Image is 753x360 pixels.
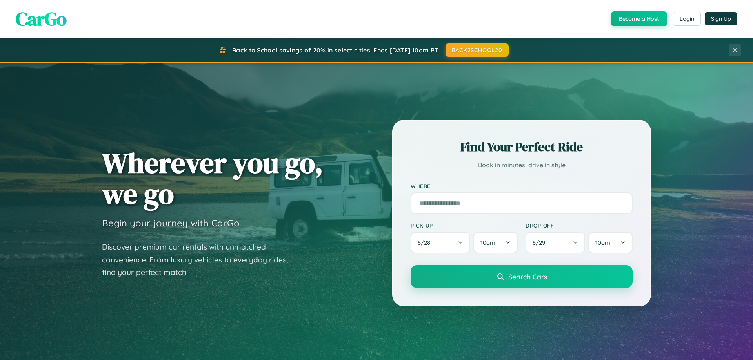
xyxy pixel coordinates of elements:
button: 10am [473,232,518,253]
span: Search Cars [508,272,547,281]
span: 8 / 29 [533,239,549,246]
button: Login [673,12,701,26]
label: Drop-off [526,222,633,229]
button: Search Cars [411,265,633,288]
button: BACK2SCHOOL20 [446,43,509,57]
h1: Wherever you go, we go [102,147,323,209]
button: 10am [588,232,633,253]
span: Back to School savings of 20% in select cities! Ends [DATE] 10am PT. [232,46,439,54]
span: 10am [595,239,610,246]
span: 10am [480,239,495,246]
h2: Find Your Perfect Ride [411,138,633,156]
p: Discover premium car rentals with unmatched convenience. From luxury vehicles to everyday rides, ... [102,241,298,279]
button: Sign Up [705,12,737,25]
span: 8 / 28 [418,239,434,246]
label: Pick-up [411,222,518,229]
button: 8/28 [411,232,470,253]
span: CarGo [16,6,67,32]
p: Book in minutes, drive in style [411,159,633,171]
h3: Begin your journey with CarGo [102,217,240,229]
button: Become a Host [611,11,667,26]
button: 8/29 [526,232,585,253]
label: Where [411,183,633,189]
